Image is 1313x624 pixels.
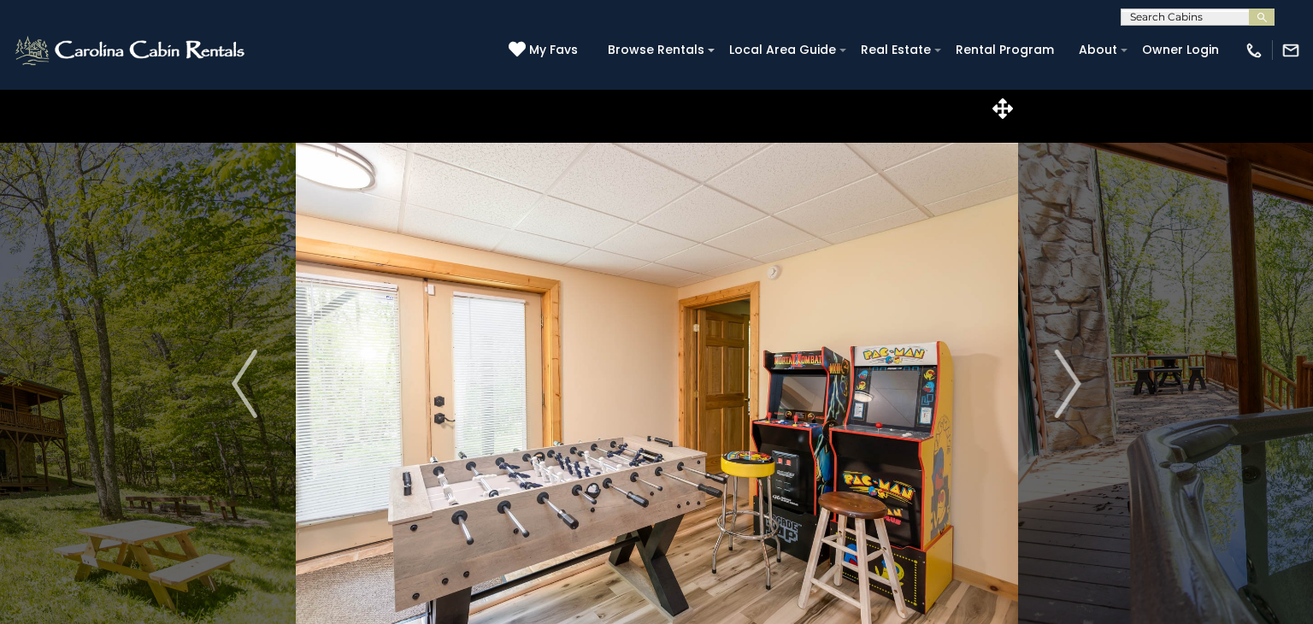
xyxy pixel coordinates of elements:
a: Real Estate [852,37,939,63]
img: mail-regular-white.png [1281,41,1300,60]
a: Browse Rentals [599,37,713,63]
img: phone-regular-white.png [1245,41,1263,60]
a: Owner Login [1133,37,1228,63]
img: arrow [1056,350,1081,418]
a: My Favs [509,41,582,60]
a: Rental Program [947,37,1063,63]
img: White-1-2.png [13,33,250,68]
a: Local Area Guide [721,37,845,63]
span: My Favs [529,41,578,59]
img: arrow [232,350,257,418]
a: About [1070,37,1126,63]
